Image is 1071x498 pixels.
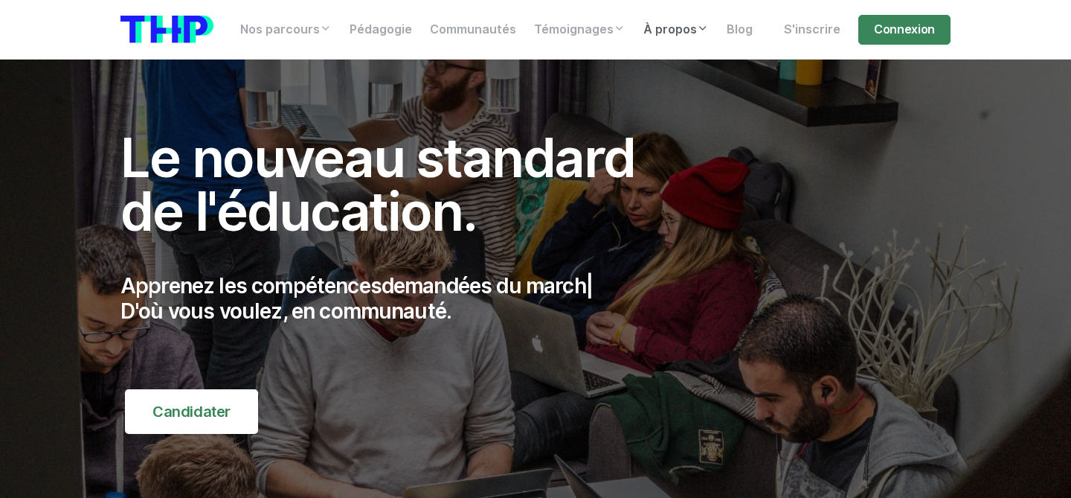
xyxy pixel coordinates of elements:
[120,274,668,324] p: Apprenez les compétences D'où vous voulez, en communauté.
[125,389,258,434] a: Candidater
[525,15,634,45] a: Témoignages
[775,15,849,45] a: S'inscrire
[718,15,762,45] a: Blog
[341,15,421,45] a: Pédagogie
[421,15,525,45] a: Communautés
[120,16,213,43] img: logo
[231,15,341,45] a: Nos parcours
[382,273,586,299] span: demandées du march
[634,15,718,45] a: À propos
[858,15,951,45] a: Connexion
[120,131,668,238] h1: Le nouveau standard de l'éducation.
[586,273,593,299] span: |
